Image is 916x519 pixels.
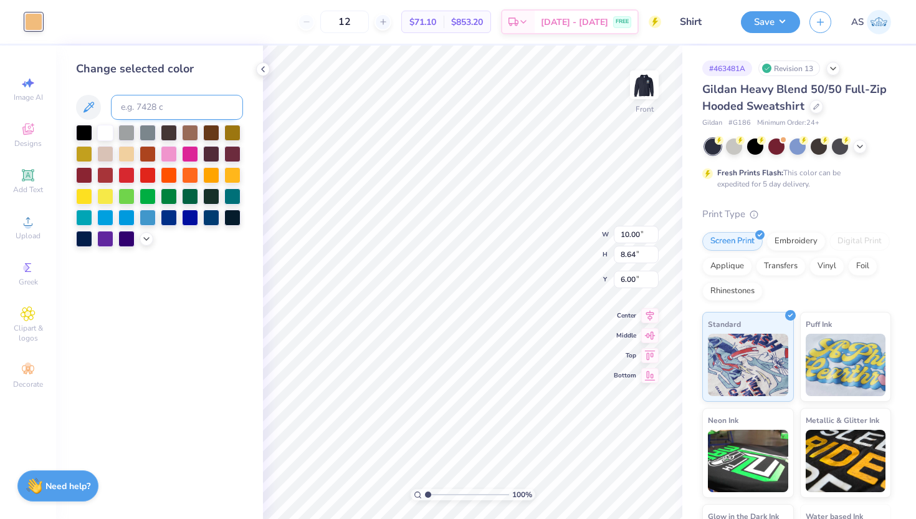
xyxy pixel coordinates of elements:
span: Gildan Heavy Blend 50/50 Full-Zip Hooded Sweatshirt [702,82,887,114]
span: Center [614,311,636,320]
span: Metallic & Glitter Ink [806,414,879,427]
span: Clipart & logos [6,323,50,343]
span: Upload [16,231,41,241]
span: Bottom [614,371,636,380]
span: Middle [614,331,636,340]
span: $71.10 [409,16,436,29]
div: This color can be expedited for 5 day delivery. [717,167,871,190]
span: Neon Ink [708,414,738,427]
input: Untitled Design [670,9,732,34]
div: Applique [702,257,752,276]
strong: Fresh Prints Flash: [717,168,783,178]
img: Neon Ink [708,430,788,492]
input: – – [320,11,369,33]
div: # 463481A [702,61,752,76]
input: e.g. 7428 c [111,95,243,120]
div: Revision 13 [758,61,820,76]
img: Metallic & Glitter Ink [806,430,886,492]
span: Minimum Order: 24 + [757,118,819,129]
span: Gildan [702,118,722,129]
img: Standard [708,334,788,396]
div: Foil [848,257,877,276]
span: AS [851,15,864,29]
span: Designs [14,138,42,148]
div: Digital Print [829,232,890,251]
span: 100 % [512,489,532,500]
img: Ashutosh Sharma [867,10,891,34]
img: Puff Ink [806,334,886,396]
span: Image AI [14,92,43,102]
span: Standard [708,318,741,331]
div: Change selected color [76,61,243,77]
div: Front [636,104,654,115]
div: Screen Print [702,232,763,251]
div: Vinyl [809,257,844,276]
span: $853.20 [451,16,483,29]
strong: Need help? [45,480,90,492]
div: Transfers [756,257,806,276]
div: Rhinestones [702,282,763,301]
span: Puff Ink [806,318,832,331]
div: Print Type [702,207,891,221]
span: Greek [19,277,38,287]
span: # G186 [728,118,751,129]
span: FREE [616,17,629,26]
span: [DATE] - [DATE] [541,16,608,29]
div: Embroidery [766,232,826,251]
span: Decorate [13,379,43,389]
span: Add Text [13,185,43,195]
img: Front [632,72,657,97]
span: Top [614,351,636,360]
a: AS [851,10,891,34]
button: Save [741,11,800,33]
